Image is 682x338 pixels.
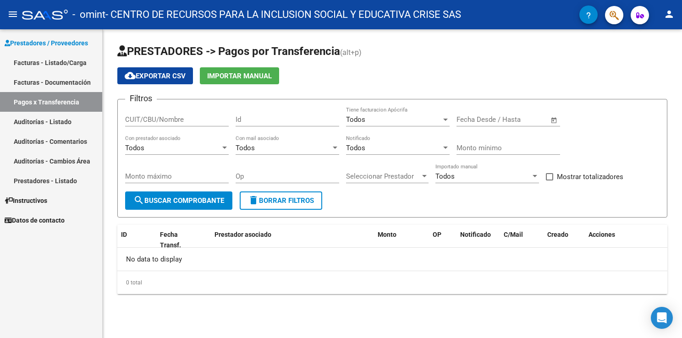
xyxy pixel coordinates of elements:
span: Datos de contacto [5,215,65,225]
button: Borrar Filtros [240,191,322,210]
mat-icon: person [664,9,675,20]
div: Open Intercom Messenger [651,307,673,329]
input: End date [495,115,539,124]
span: Todos [236,144,255,152]
datatable-header-cell: Acciones [585,225,667,255]
span: Prestadores / Proveedores [5,38,88,48]
span: Buscar Comprobante [133,196,224,205]
span: Creado [547,231,568,238]
datatable-header-cell: ID [117,225,156,255]
span: Importar Manual [207,72,272,80]
span: Fecha Transf. [160,231,181,249]
datatable-header-cell: Prestador asociado [211,225,374,255]
span: Todos [346,144,365,152]
datatable-header-cell: Fecha Transf. [156,225,198,255]
span: Todos [346,115,365,124]
span: (alt+p) [340,48,362,57]
mat-icon: delete [248,195,259,206]
datatable-header-cell: Notificado [456,225,500,255]
span: Mostrar totalizadores [557,171,623,182]
span: PRESTADORES -> Pagos por Transferencia [117,45,340,58]
datatable-header-cell: C/Mail [500,225,544,255]
datatable-header-cell: Creado [544,225,585,255]
span: Monto [378,231,396,238]
span: Notificado [460,231,491,238]
button: Open calendar [549,115,560,125]
span: - CENTRO DE RECURSOS PARA LA INCLUSION SOCIAL Y EDUCATIVA CRISE SAS [105,5,461,25]
button: Importar Manual [200,67,279,84]
span: Todos [435,172,455,180]
span: OP [433,231,441,238]
button: Exportar CSV [117,67,193,84]
mat-icon: cloud_download [125,70,136,81]
span: Exportar CSV [125,72,186,80]
datatable-header-cell: OP [429,225,456,255]
span: Todos [125,144,144,152]
span: Prestador asociado [214,231,271,238]
span: Instructivos [5,196,47,206]
span: Acciones [588,231,615,238]
span: C/Mail [504,231,523,238]
div: 0 total [117,271,667,294]
datatable-header-cell: Monto [374,225,429,255]
button: Buscar Comprobante [125,191,232,210]
span: - omint [72,5,105,25]
div: No data to display [117,248,667,271]
mat-icon: menu [7,9,18,20]
span: ID [121,231,127,238]
span: Seleccionar Prestador [346,172,420,180]
h3: Filtros [125,92,157,105]
mat-icon: search [133,195,144,206]
span: Borrar Filtros [248,196,314,205]
input: Start date [456,115,486,124]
